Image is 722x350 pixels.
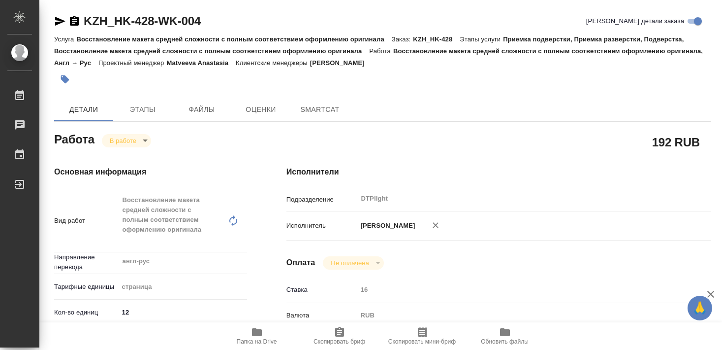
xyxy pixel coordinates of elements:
[76,35,391,43] p: Восстановление макета средней сложности с полным соответствием оформлению оригинала
[98,59,166,67] p: Проектный менеджер
[369,47,393,55] p: Работа
[237,338,277,345] span: Папка на Drive
[54,130,94,147] h2: Работа
[286,311,357,320] p: Валюта
[54,252,119,272] p: Направление перевода
[688,296,712,320] button: 🙏
[464,322,546,350] button: Обновить файлы
[54,69,76,90] button: Добавить тэг
[425,214,446,236] button: Удалить исполнителя
[68,15,80,27] button: Скопировать ссылку
[296,104,344,116] span: SmartCat
[216,322,298,350] button: Папка на Drive
[310,59,372,67] p: [PERSON_NAME]
[119,279,247,295] div: страница
[481,338,529,345] span: Обновить файлы
[298,322,381,350] button: Скопировать бриф
[328,259,372,267] button: Не оплачена
[54,35,76,43] p: Услуга
[54,15,66,27] button: Скопировать ссылку для ЯМессенджера
[388,338,456,345] span: Скопировать мини-бриф
[54,166,247,178] h4: Основная информация
[586,16,684,26] span: [PERSON_NAME] детали заказа
[413,35,460,43] p: KZH_HK-428
[691,298,708,318] span: 🙏
[54,216,119,226] p: Вид работ
[237,104,284,116] span: Оценки
[286,257,315,269] h4: Оплата
[286,221,357,231] p: Исполнитель
[652,134,700,150] h2: 192 RUB
[102,134,151,147] div: В работе
[54,308,119,317] p: Кол-во единиц
[119,104,166,116] span: Этапы
[60,104,107,116] span: Детали
[286,166,711,178] h4: Исполнители
[286,285,357,295] p: Ставка
[460,35,503,43] p: Этапы услуги
[166,59,236,67] p: Matveeva Anastasia
[119,305,247,319] input: ✎ Введи что-нибудь
[323,256,383,270] div: В работе
[392,35,413,43] p: Заказ:
[236,59,310,67] p: Клиентские менеджеры
[357,307,676,324] div: RUB
[54,282,119,292] p: Тарифные единицы
[357,221,415,231] p: [PERSON_NAME]
[178,104,225,116] span: Файлы
[84,14,201,28] a: KZH_HK-428-WK-004
[357,282,676,297] input: Пустое поле
[314,338,365,345] span: Скопировать бриф
[381,322,464,350] button: Скопировать мини-бриф
[107,137,139,145] button: В работе
[286,195,357,205] p: Подразделение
